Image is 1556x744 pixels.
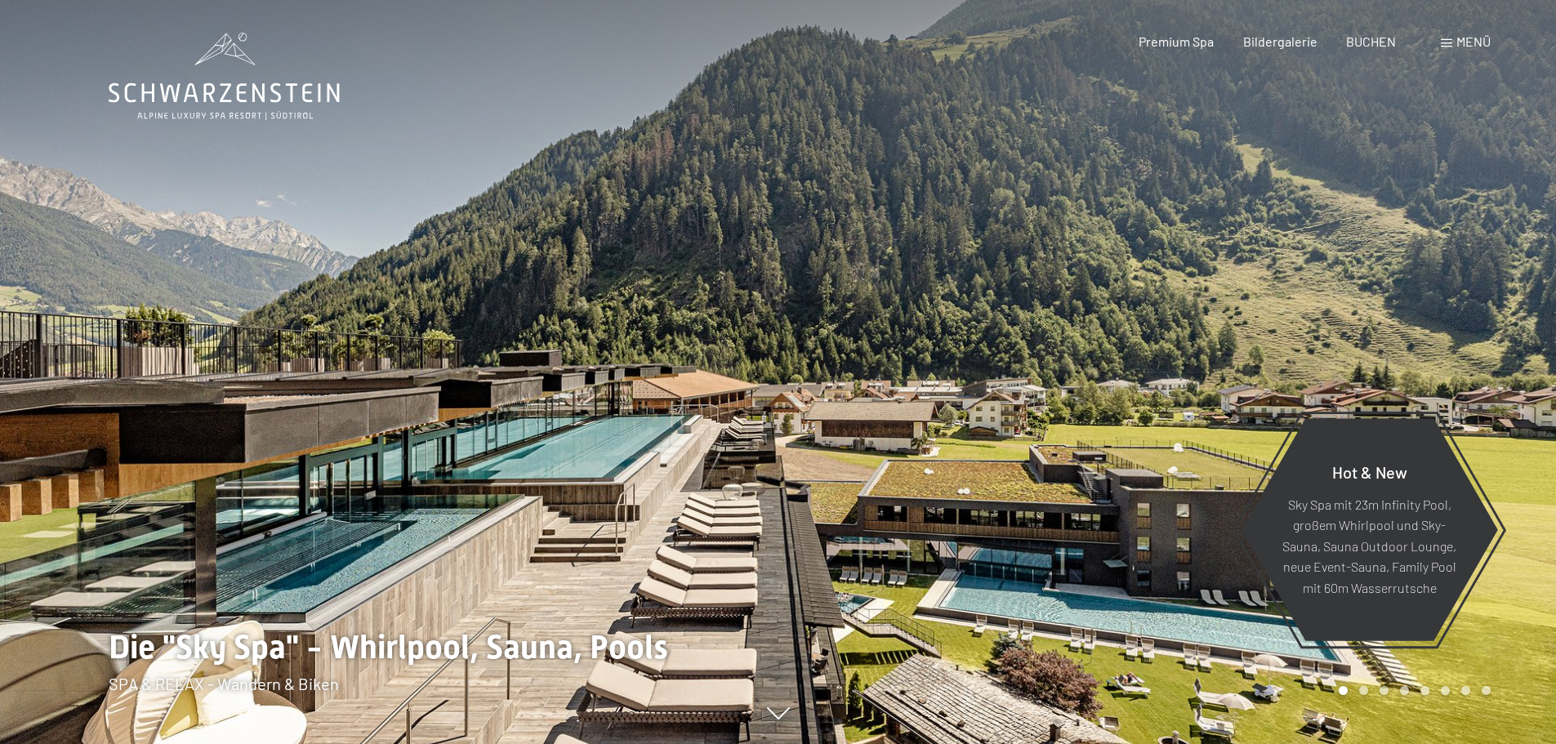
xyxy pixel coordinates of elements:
a: Bildergalerie [1243,33,1317,49]
span: Hot & New [1332,461,1407,481]
a: BUCHEN [1346,33,1396,49]
div: Carousel Page 5 [1420,686,1429,695]
div: Carousel Pagination [1333,686,1491,695]
div: Carousel Page 7 [1461,686,1470,695]
div: Carousel Page 8 [1482,686,1491,695]
a: Premium Spa [1139,33,1214,49]
div: Carousel Page 3 [1380,686,1389,695]
a: Hot & New Sky Spa mit 23m Infinity Pool, großem Whirlpool und Sky-Sauna, Sauna Outdoor Lounge, ne... [1240,417,1499,642]
div: Carousel Page 1 (Current Slide) [1339,686,1348,695]
span: Menü [1456,33,1491,49]
div: Carousel Page 4 [1400,686,1409,695]
p: Sky Spa mit 23m Infinity Pool, großem Whirlpool und Sky-Sauna, Sauna Outdoor Lounge, neue Event-S... [1281,493,1458,598]
div: Carousel Page 6 [1441,686,1450,695]
div: Carousel Page 2 [1359,686,1368,695]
